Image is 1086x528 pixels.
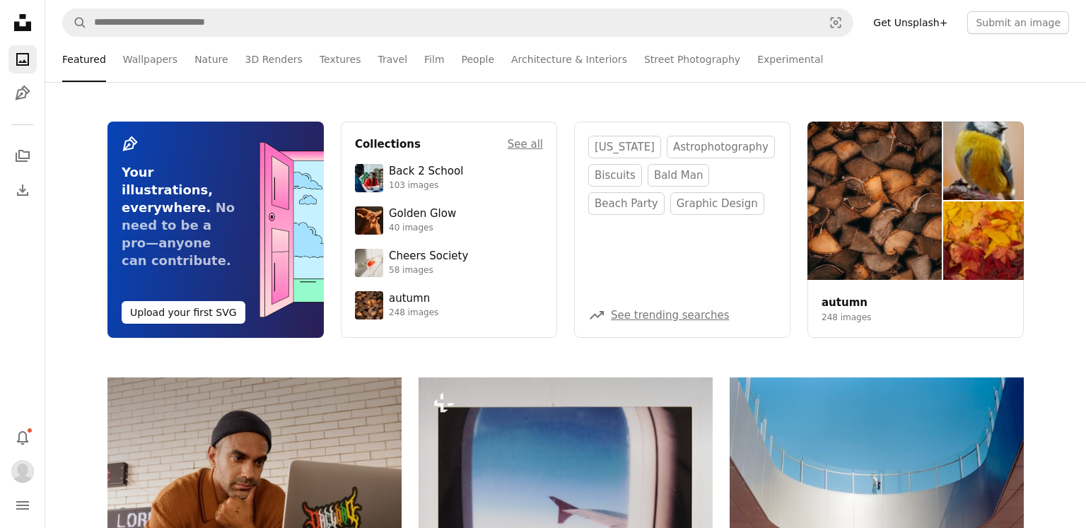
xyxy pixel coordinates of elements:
[245,37,303,82] a: 3D Renders
[588,136,661,158] a: [US_STATE]
[122,301,245,324] button: Upload your first SVG
[819,9,853,36] button: Visual search
[355,206,383,235] img: premium_photo-1754759085924-d6c35cb5b7a4
[8,79,37,107] a: Illustrations
[670,192,764,215] a: graphic design
[757,37,823,82] a: Experimental
[389,292,438,306] div: autumn
[8,142,37,170] a: Collections
[355,164,543,192] a: Back 2 School103 images
[588,164,642,187] a: biscuits
[588,192,665,215] a: beach party
[389,250,468,264] div: Cheers Society
[8,8,37,40] a: Home — Unsplash
[611,309,730,322] a: See trending searches
[355,136,421,153] h4: Collections
[8,45,37,74] a: Photos
[355,291,383,319] img: photo-1637983927634-619de4ccecac
[8,176,37,204] a: Download History
[644,37,740,82] a: Street Photography
[122,165,213,215] span: Your illustrations, everywhere.
[822,296,868,309] a: autumn
[320,37,361,82] a: Textures
[389,223,456,234] div: 40 images
[389,180,463,192] div: 103 images
[730,469,1024,481] a: Modern architecture with a person on a balcony
[424,37,444,82] a: Film
[508,136,543,153] a: See all
[11,460,34,483] img: Avatar of user hh kk
[355,249,543,277] a: Cheers Society58 images
[667,136,775,158] a: astrophotography
[355,206,543,235] a: Golden Glow40 images
[62,8,853,37] form: Find visuals sitewide
[389,307,438,319] div: 248 images
[8,457,37,486] button: Profile
[194,37,228,82] a: Nature
[355,249,383,277] img: photo-1610218588353-03e3130b0e2d
[355,291,543,319] a: autumn248 images
[967,11,1069,34] button: Submit an image
[355,164,383,192] img: premium_photo-1683135218355-6d72011bf303
[378,37,407,82] a: Travel
[511,37,627,82] a: Architecture & Interiors
[8,423,37,452] button: Notifications
[389,165,463,179] div: Back 2 School
[389,265,468,276] div: 58 images
[63,9,87,36] button: Search Unsplash
[123,37,177,82] a: Wallpapers
[865,11,956,34] a: Get Unsplash+
[389,207,456,221] div: Golden Glow
[8,491,37,520] button: Menu
[648,164,710,187] a: bald man
[462,37,495,82] a: People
